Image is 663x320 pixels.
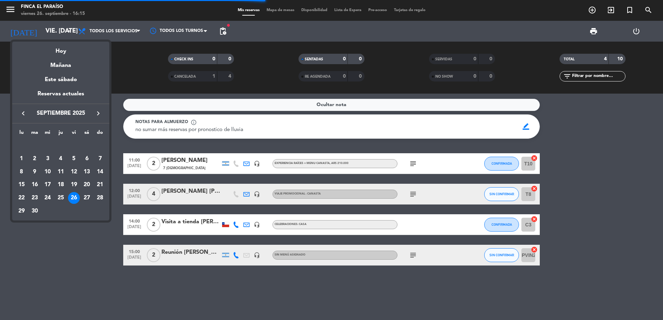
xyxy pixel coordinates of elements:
[16,205,27,217] div: 29
[29,153,41,165] div: 2
[28,129,41,139] th: martes
[54,152,67,165] td: 4 de septiembre de 2025
[28,205,41,218] td: 30 de septiembre de 2025
[81,192,93,204] div: 27
[94,153,106,165] div: 7
[67,191,81,205] td: 26 de septiembre de 2025
[92,109,104,118] button: keyboard_arrow_right
[81,165,94,179] td: 13 de septiembre de 2025
[28,191,41,205] td: 23 de septiembre de 2025
[54,191,67,205] td: 25 de septiembre de 2025
[42,153,53,165] div: 3
[68,192,80,204] div: 26
[81,153,93,165] div: 6
[41,178,54,191] td: 17 de septiembre de 2025
[15,152,28,165] td: 1 de septiembre de 2025
[15,129,28,139] th: lunes
[68,153,80,165] div: 5
[15,205,28,218] td: 29 de septiembre de 2025
[55,179,67,191] div: 18
[28,178,41,191] td: 16 de septiembre de 2025
[93,129,107,139] th: domingo
[93,191,107,205] td: 28 de septiembre de 2025
[94,192,106,204] div: 28
[41,165,54,179] td: 10 de septiembre de 2025
[81,179,93,191] div: 20
[54,178,67,191] td: 18 de septiembre de 2025
[93,178,107,191] td: 21 de septiembre de 2025
[94,179,106,191] div: 21
[28,152,41,165] td: 2 de septiembre de 2025
[55,192,67,204] div: 25
[67,165,81,179] td: 12 de septiembre de 2025
[17,109,30,118] button: keyboard_arrow_left
[16,166,27,178] div: 8
[29,166,41,178] div: 9
[29,192,41,204] div: 23
[68,166,80,178] div: 12
[15,178,28,191] td: 15 de septiembre de 2025
[19,109,27,118] i: keyboard_arrow_left
[15,191,28,205] td: 22 de septiembre de 2025
[54,129,67,139] th: jueves
[41,152,54,165] td: 3 de septiembre de 2025
[16,153,27,165] div: 1
[41,191,54,205] td: 24 de septiembre de 2025
[30,109,92,118] span: septiembre 2025
[67,178,81,191] td: 19 de septiembre de 2025
[42,179,53,191] div: 17
[94,109,102,118] i: keyboard_arrow_right
[29,205,41,217] div: 30
[29,179,41,191] div: 16
[54,165,67,179] td: 11 de septiembre de 2025
[15,165,28,179] td: 8 de septiembre de 2025
[42,166,53,178] div: 10
[55,153,67,165] div: 4
[12,42,109,56] div: Hoy
[16,192,27,204] div: 22
[16,179,27,191] div: 15
[93,165,107,179] td: 14 de septiembre de 2025
[68,179,80,191] div: 19
[41,129,54,139] th: miércoles
[81,129,94,139] th: sábado
[12,89,109,104] div: Reservas actuales
[94,166,106,178] div: 14
[81,178,94,191] td: 20 de septiembre de 2025
[93,152,107,165] td: 7 de septiembre de 2025
[81,191,94,205] td: 27 de septiembre de 2025
[81,152,94,165] td: 6 de septiembre de 2025
[28,165,41,179] td: 9 de septiembre de 2025
[55,166,67,178] div: 11
[42,192,53,204] div: 24
[67,129,81,139] th: viernes
[81,166,93,178] div: 13
[67,152,81,165] td: 5 de septiembre de 2025
[15,139,107,152] td: SEP.
[12,70,109,89] div: Este sábado
[12,56,109,70] div: Mañana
